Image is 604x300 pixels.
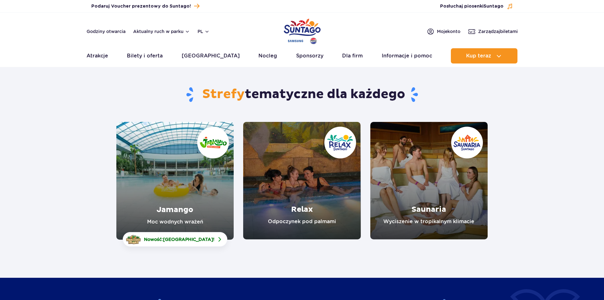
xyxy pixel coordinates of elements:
[144,236,214,243] span: Nowość: !
[440,3,503,10] span: Posłuchaj piosenki
[116,86,488,103] h1: tematyczne dla każdego
[342,48,363,63] a: Dla firm
[451,48,517,63] button: Kup teraz
[116,122,234,240] a: Jamango
[484,4,503,9] span: Suntago
[91,2,199,10] a: Podaruj Voucher prezentowy do Suntago!
[87,28,126,35] a: Godziny otwarcia
[284,16,321,45] a: Park of Poland
[296,48,323,63] a: Sponsorzy
[123,232,227,247] a: Nowość:[GEOGRAPHIC_DATA]!
[198,28,210,35] button: pl
[127,48,163,63] a: Bilety i oferta
[133,29,190,34] button: Aktualny ruch w parku
[466,53,491,59] span: Kup teraz
[440,3,513,10] button: Posłuchaj piosenkiSuntago
[87,48,108,63] a: Atrakcje
[202,86,245,102] span: Strefy
[370,122,488,239] a: Saunaria
[163,237,213,242] span: [GEOGRAPHIC_DATA]
[382,48,432,63] a: Informacje i pomoc
[258,48,277,63] a: Nocleg
[91,3,191,10] span: Podaruj Voucher prezentowy do Suntago!
[478,28,518,35] span: Zarządzaj biletami
[182,48,240,63] a: [GEOGRAPHIC_DATA]
[427,28,460,35] a: Mojekonto
[468,28,518,35] a: Zarządzajbiletami
[243,122,360,239] a: Relax
[437,28,460,35] span: Moje konto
